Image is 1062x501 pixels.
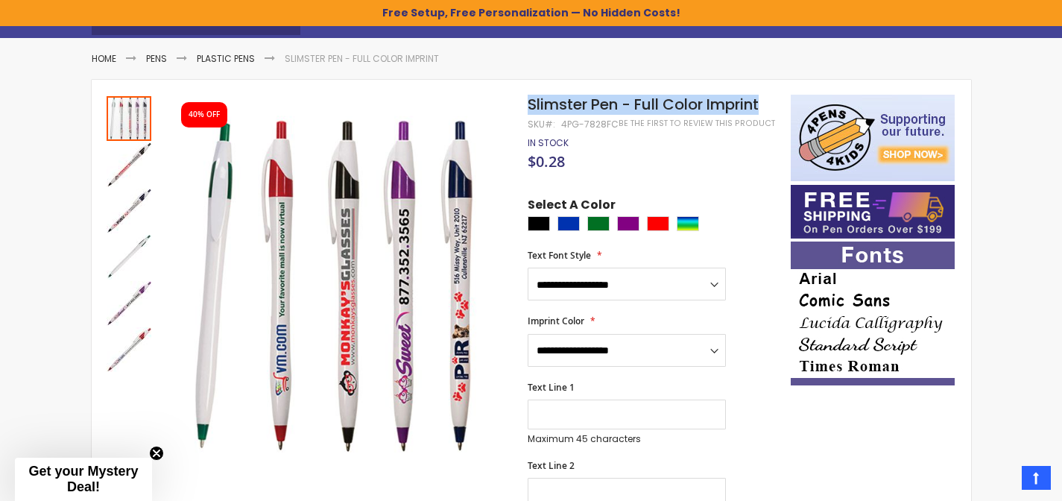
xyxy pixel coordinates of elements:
[791,95,955,181] img: 4pens 4 kids
[587,216,610,231] div: Green
[167,116,508,457] img: Slimster Pen - Full Color Imprint
[107,327,151,372] img: Slimster Pen - Full Color Imprint
[528,381,575,394] span: Text Line 1
[528,249,591,262] span: Text Font Style
[107,95,153,141] div: Slimster Pen - Full Color Imprint
[528,136,569,149] span: In stock
[617,216,639,231] div: Purple
[107,235,151,280] img: Slimster Pen - Full Color Imprint
[107,189,151,233] img: Slimster Pen - Full Color Imprint
[528,151,565,171] span: $0.28
[619,118,775,129] a: Be the first to review this product
[285,53,439,65] li: Slimster Pen - Full Color Imprint
[528,137,569,149] div: Availability
[528,216,550,231] div: Black
[107,280,153,326] div: Slimster Pen - Full Color Imprint
[197,52,255,65] a: Plastic Pens
[149,446,164,461] button: Close teaser
[107,281,151,326] img: Slimster Pen - Full Color Imprint
[791,242,955,385] img: font-personalization-examples
[528,315,584,327] span: Imprint Color
[647,216,669,231] div: Red
[92,52,116,65] a: Home
[107,142,151,187] img: Slimster Pen - Full Color Imprint
[189,110,220,120] div: 40% OFF
[107,141,153,187] div: Slimster Pen - Full Color Imprint
[528,118,555,130] strong: SKU
[107,326,151,372] div: Slimster Pen - Full Color Imprint
[557,216,580,231] div: Blue
[28,464,138,494] span: Get your Mystery Deal!
[791,185,955,239] img: Free shipping on orders over $199
[107,187,153,233] div: Slimster Pen - Full Color Imprint
[107,233,153,280] div: Slimster Pen - Full Color Imprint
[146,52,167,65] a: Pens
[528,459,575,472] span: Text Line 2
[561,119,619,130] div: 4PG-7828FC
[15,458,152,501] div: Get your Mystery Deal!Close teaser
[528,197,616,217] span: Select A Color
[528,94,759,115] span: Slimster Pen - Full Color Imprint
[677,216,699,231] div: Assorted
[528,433,726,445] p: Maximum 45 characters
